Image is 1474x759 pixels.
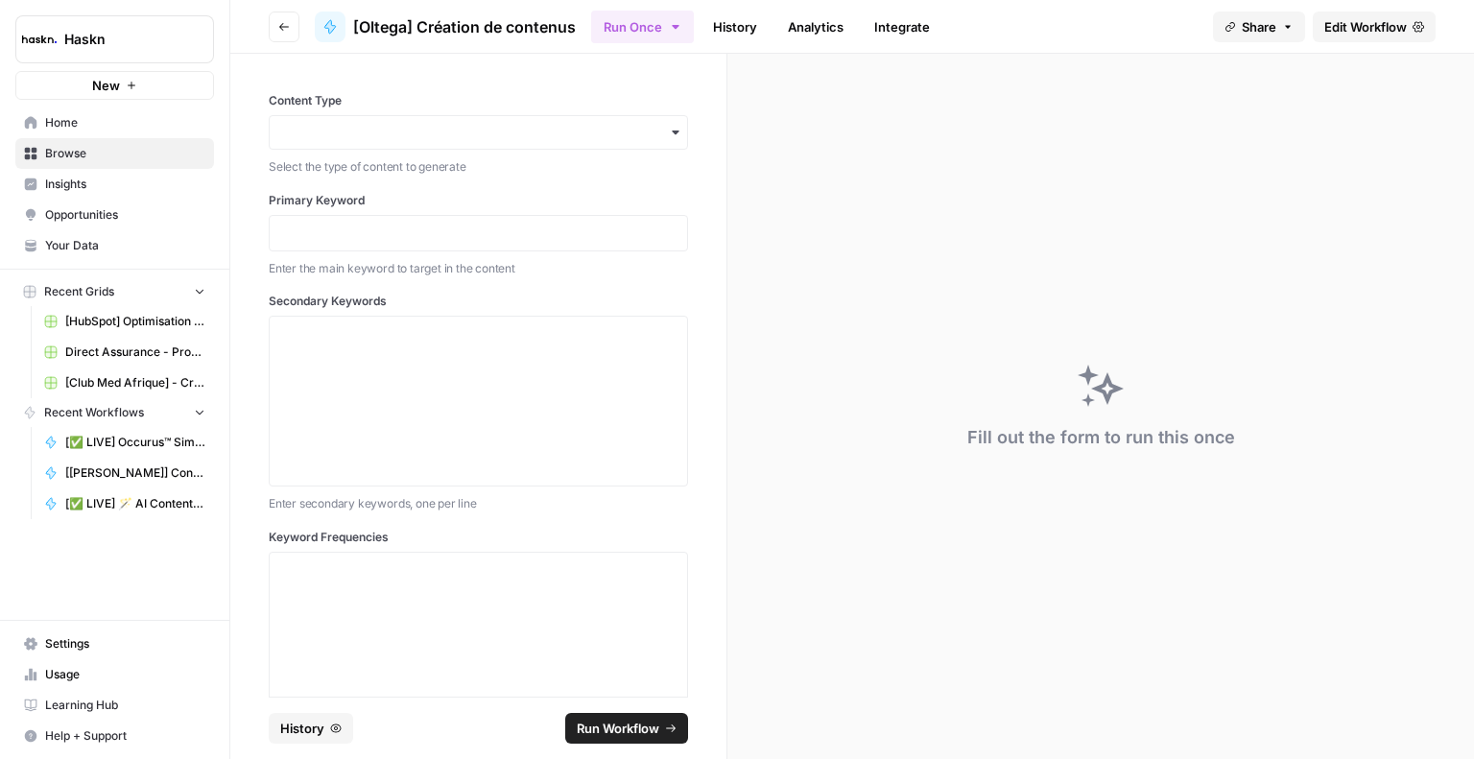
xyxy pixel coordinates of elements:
[36,488,214,519] a: [✅ LIVE] 🪄 AI Content Generator for E-commerce (API Client Only)
[65,495,205,512] span: [✅ LIVE] 🪄 AI Content Generator for E-commerce (API Client Only)
[15,277,214,306] button: Recent Grids
[36,337,214,368] a: Direct Assurance - Prod [PERSON_NAME] (1)
[15,659,214,690] a: Usage
[92,76,120,95] span: New
[15,398,214,427] button: Recent Workflows
[863,12,941,42] a: Integrate
[269,192,688,209] label: Primary Keyword
[45,176,205,193] span: Insights
[353,15,576,38] span: [Oltega] Création de contenus
[565,713,688,744] button: Run Workflow
[591,11,694,43] button: Run Once
[269,157,688,177] p: Select the type of content to generate
[44,283,114,300] span: Recent Grids
[1324,17,1407,36] span: Edit Workflow
[269,494,688,513] p: Enter secondary keywords, one per line
[15,169,214,200] a: Insights
[15,138,214,169] a: Browse
[15,71,214,100] button: New
[45,697,205,714] span: Learning Hub
[15,690,214,721] a: Learning Hub
[269,259,688,278] p: Enter the main keyword to target in the content
[269,293,688,310] label: Secondary Keywords
[15,107,214,138] a: Home
[315,12,576,42] a: [Oltega] Création de contenus
[64,30,180,49] span: Haskn
[15,721,214,751] button: Help + Support
[15,200,214,230] a: Opportunities
[269,92,688,109] label: Content Type
[45,237,205,254] span: Your Data
[65,344,205,361] span: Direct Assurance - Prod [PERSON_NAME] (1)
[269,713,353,744] button: History
[15,15,214,63] button: Workspace: Haskn
[45,666,205,683] span: Usage
[280,719,324,738] span: History
[45,635,205,652] span: Settings
[65,464,205,482] span: [[PERSON_NAME]] Content Brief
[45,206,205,224] span: Opportunities
[44,404,144,421] span: Recent Workflows
[269,529,688,546] label: Keyword Frequencies
[45,727,205,745] span: Help + Support
[1213,12,1305,42] button: Share
[967,424,1235,451] div: Fill out the form to run this once
[65,374,205,391] span: [Club Med Afrique] - Création & Optimisation + FAQ
[15,629,214,659] a: Settings
[36,368,214,398] a: [Club Med Afrique] - Création & Optimisation + FAQ
[22,22,57,57] img: Haskn Logo
[45,114,205,131] span: Home
[65,434,205,451] span: [✅ LIVE] Occurus™ Similarity Auto-Clustering
[577,719,659,738] span: Run Workflow
[15,230,214,261] a: Your Data
[776,12,855,42] a: Analytics
[36,458,214,488] a: [[PERSON_NAME]] Content Brief
[1313,12,1436,42] a: Edit Workflow
[65,313,205,330] span: [HubSpot] Optimisation - Articles de blog (V2) Grid
[36,306,214,337] a: [HubSpot] Optimisation - Articles de blog (V2) Grid
[36,427,214,458] a: [✅ LIVE] Occurus™ Similarity Auto-Clustering
[45,145,205,162] span: Browse
[701,12,769,42] a: History
[1242,17,1276,36] span: Share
